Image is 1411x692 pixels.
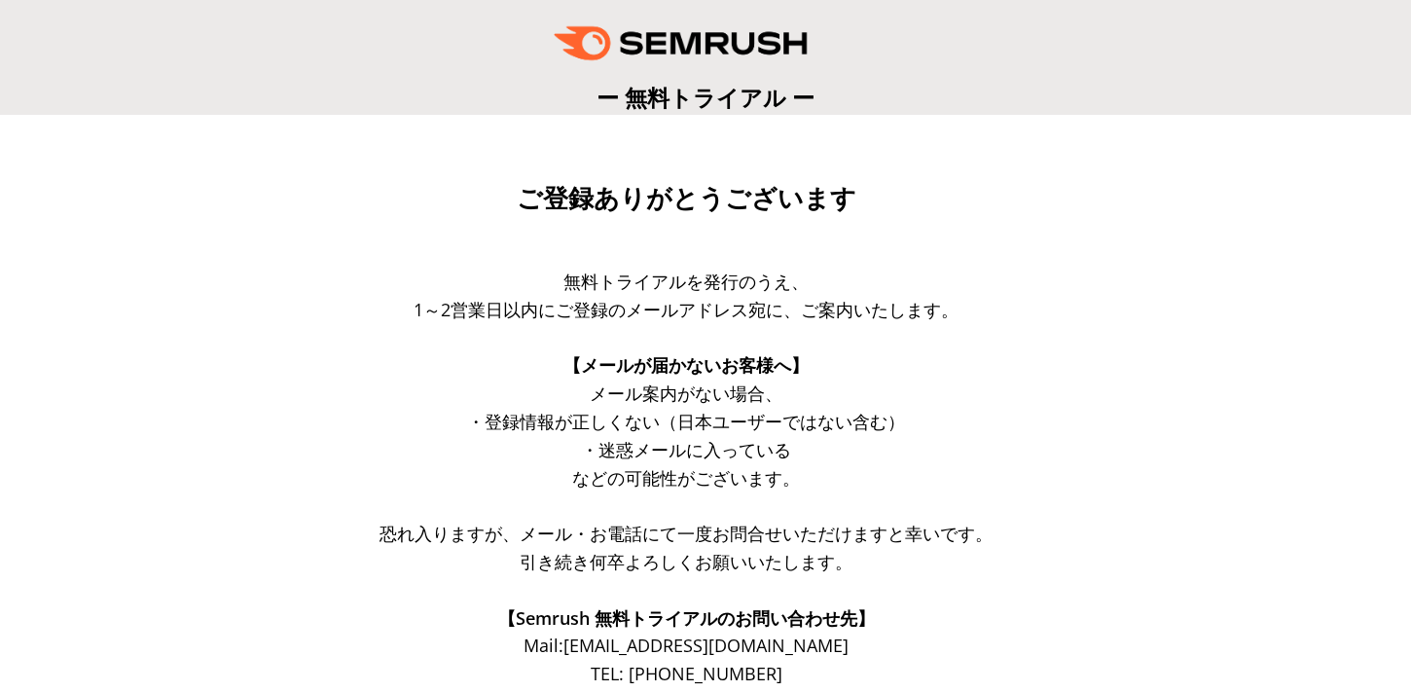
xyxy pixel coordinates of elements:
span: 1～2営業日以内にご登録のメールアドレス宛に、ご案内いたします。 [414,298,959,321]
span: ご登録ありがとうございます [517,184,856,213]
span: TEL: [PHONE_NUMBER] [591,662,782,685]
span: などの可能性がございます。 [572,466,800,490]
span: 【メールが届かないお客様へ】 [563,353,809,377]
span: 無料トライアルを発行のうえ、 [563,270,809,293]
span: メール案内がない場合、 [590,382,782,405]
span: 引き続き何卒よろしくお願いいたします。 [520,550,852,573]
span: 【Semrush 無料トライアルのお問い合わせ先】 [498,606,875,630]
span: ・迷惑メールに入っている [581,438,791,461]
span: ー 無料トライアル ー [597,82,814,113]
span: 恐れ入りますが、メール・お電話にて一度お問合せいただけますと幸いです。 [380,522,993,545]
span: ・登録情報が正しくない（日本ユーザーではない含む） [467,410,905,433]
span: Mail: [EMAIL_ADDRESS][DOMAIN_NAME] [524,634,849,657]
